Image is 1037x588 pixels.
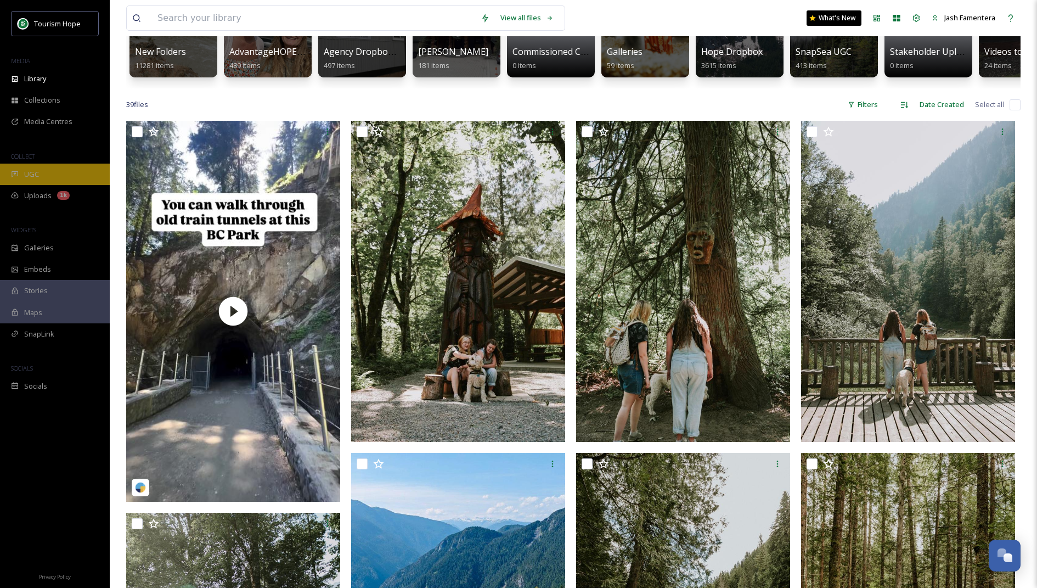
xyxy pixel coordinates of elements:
span: 413 items [796,60,827,70]
span: 0 items [890,60,914,70]
a: [PERSON_NAME]181 items [418,47,488,70]
span: 24 items [984,60,1012,70]
span: Tourism Hope [34,19,81,29]
a: Stakeholder Uploads0 items [890,47,976,70]
a: SnapSea UGC413 items [796,47,852,70]
span: Commissioned Content [512,46,608,58]
span: 3615 items [701,60,736,70]
span: COLLECT [11,152,35,160]
button: Open Chat [989,540,1021,572]
a: Privacy Policy [39,569,71,583]
span: AdvantageHOPE Image Bank [229,46,348,58]
span: 497 items [324,60,355,70]
span: Select all [975,99,1004,110]
a: Galleries59 items [607,47,643,70]
span: Privacy Policy [39,573,71,580]
span: MEDIA [11,57,30,65]
a: What's New [807,10,861,26]
img: logo.png [18,18,29,29]
span: Media Centres [24,116,72,127]
span: 11281 items [135,60,174,70]
span: 489 items [229,60,261,70]
a: New Folders11281 items [135,47,186,70]
span: [PERSON_NAME] [418,46,488,58]
div: Filters [842,94,883,115]
span: 0 items [512,60,536,70]
img: snapsea-logo.png [135,482,146,493]
span: New Folders [135,46,186,58]
a: AdvantageHOPE Image Bank489 items [229,47,348,70]
a: Hope Dropbox3615 items [701,47,763,70]
input: Search your library [152,6,475,30]
span: Library [24,74,46,84]
img: Scenic Route 7 _ Syéx̱w Chó:leqw Adventure Park11.jpg [351,121,565,442]
span: Hope Dropbox [701,46,763,58]
span: UGC [24,169,39,180]
span: 181 items [418,60,449,70]
div: 1k [57,191,70,200]
span: Jash Famentera [944,13,995,23]
span: 39 file s [126,99,148,110]
span: Embeds [24,264,51,275]
span: Socials [24,381,47,391]
a: Commissioned Content0 items [512,47,608,70]
span: Agency Dropbox Assets [324,46,421,58]
img: Scenic Route 7 _ Syéx̱w Chó:leqw Adventure Park.jpg [576,121,790,442]
img: Scenic Route 7 _ Syéx̱w Chó:leqw Adventure Park2.jpg [801,121,1015,442]
span: SnapLink [24,329,54,339]
span: Stories [24,285,48,296]
div: Date Created [914,94,970,115]
span: 59 items [607,60,634,70]
a: Agency Dropbox Assets497 items [324,47,421,70]
span: SOCIALS [11,364,33,372]
span: Galleries [607,46,643,58]
span: SnapSea UGC [796,46,852,58]
a: View all files [495,7,559,29]
span: Galleries [24,243,54,253]
span: Uploads [24,191,52,201]
span: Stakeholder Uploads [890,46,976,58]
span: WIDGETS [11,226,36,234]
img: thumbnail [126,121,340,501]
span: Collections [24,95,60,105]
span: Maps [24,307,42,318]
a: Jash Famentera [926,7,1001,29]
